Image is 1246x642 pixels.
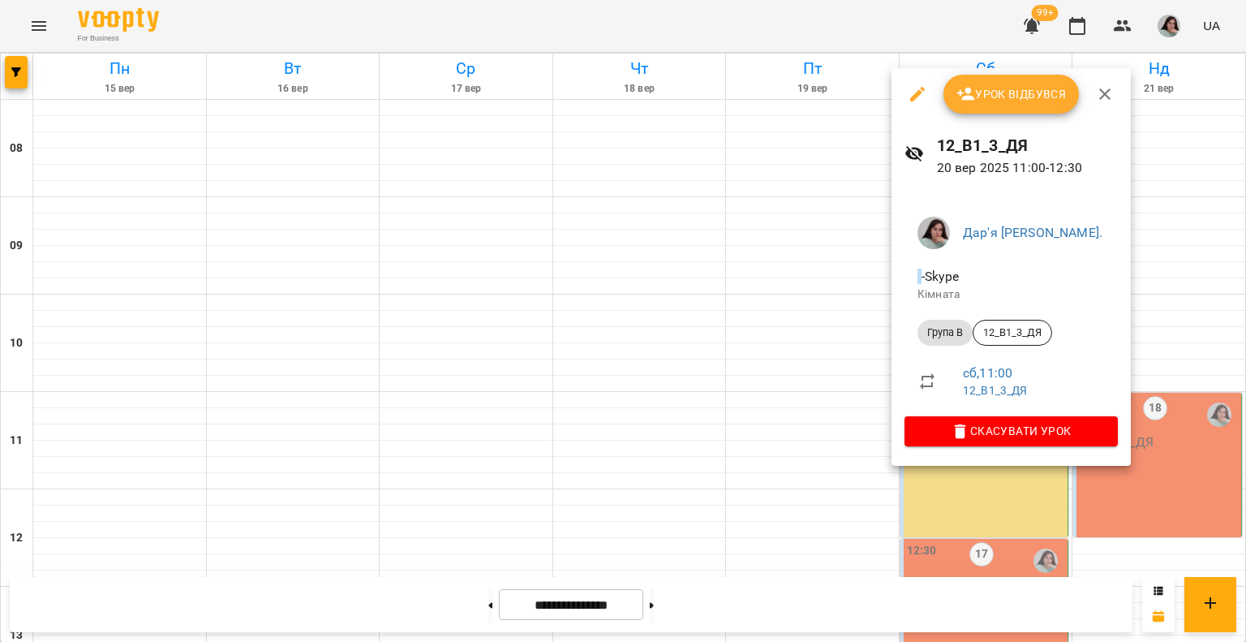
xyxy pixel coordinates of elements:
a: 12_В1_3_ДЯ [963,384,1027,397]
span: Група В [917,325,973,340]
h6: 12_В1_3_ДЯ [937,133,1118,158]
span: Урок відбувся [956,84,1067,104]
span: Скасувати Урок [917,421,1105,441]
button: Урок відбувся [943,75,1080,114]
button: Скасувати Урок [904,416,1118,446]
a: сб , 11:00 [963,365,1012,381]
div: 12_В1_3_ДЯ [973,320,1052,346]
span: 12_В1_3_ДЯ [973,325,1051,340]
p: Кімната [917,287,1105,303]
p: 20 вер 2025 11:00 - 12:30 [937,158,1118,178]
a: Дар'я [PERSON_NAME]. [963,225,1102,240]
img: af639ac19055896d32b34a874535cdcb.jpeg [917,217,950,249]
span: - Skype [917,269,962,284]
